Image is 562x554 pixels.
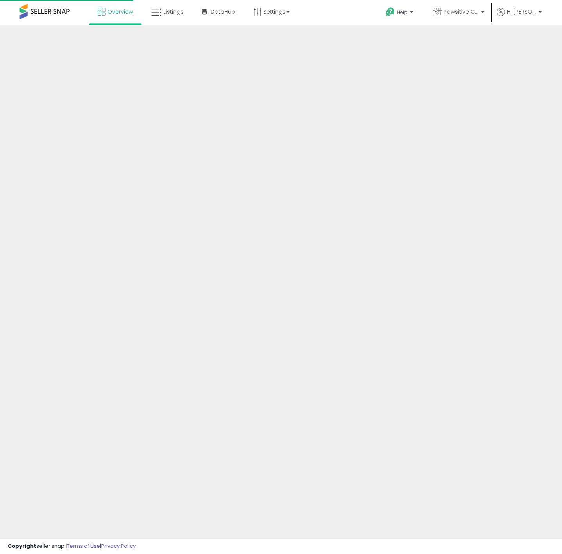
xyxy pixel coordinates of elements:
[444,8,479,16] span: Pawsitive Catitude CA
[163,8,184,16] span: Listings
[507,8,536,16] span: Hi [PERSON_NAME]
[497,8,542,25] a: Hi [PERSON_NAME]
[211,8,235,16] span: DataHub
[385,7,395,17] i: Get Help
[379,1,421,25] a: Help
[397,9,408,16] span: Help
[107,8,133,16] span: Overview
